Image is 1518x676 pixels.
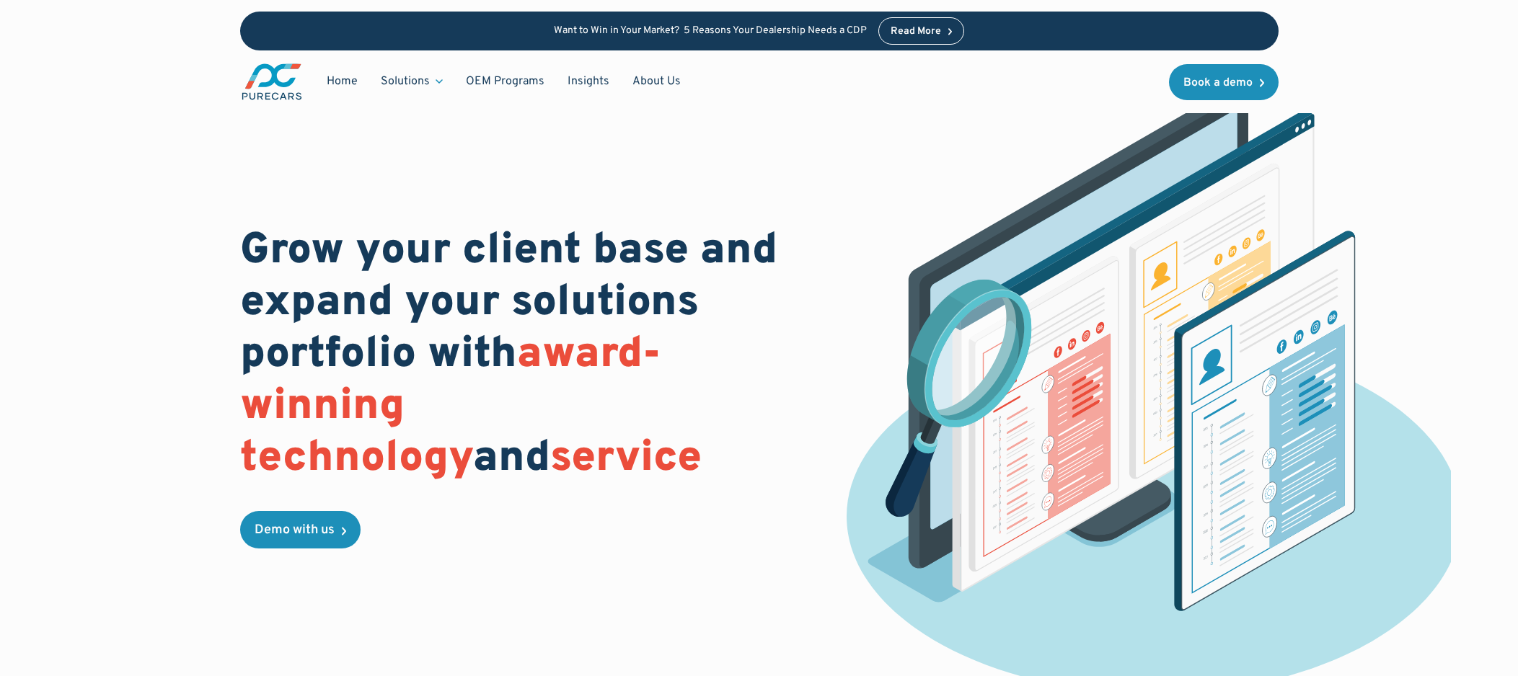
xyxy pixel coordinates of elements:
a: OEM Programs [454,68,556,95]
div: Solutions [381,74,430,89]
img: purecars logo [240,62,304,102]
a: About Us [621,68,692,95]
div: Solutions [369,68,454,95]
a: Demo with us [240,511,361,548]
h1: Grow your client base and expand your solutions portfolio with and [240,226,801,485]
a: Read More [878,17,965,45]
div: Book a demo [1183,77,1253,89]
span: award-winning technology [240,328,661,486]
p: Want to Win in Your Market? 5 Reasons Your Dealership Needs a CDP [554,25,867,37]
a: main [240,62,304,102]
a: Insights [556,68,621,95]
div: Read More [891,27,941,37]
div: Demo with us [255,524,335,537]
a: Home [315,68,369,95]
a: Book a demo [1169,64,1279,100]
span: service [550,432,702,486]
